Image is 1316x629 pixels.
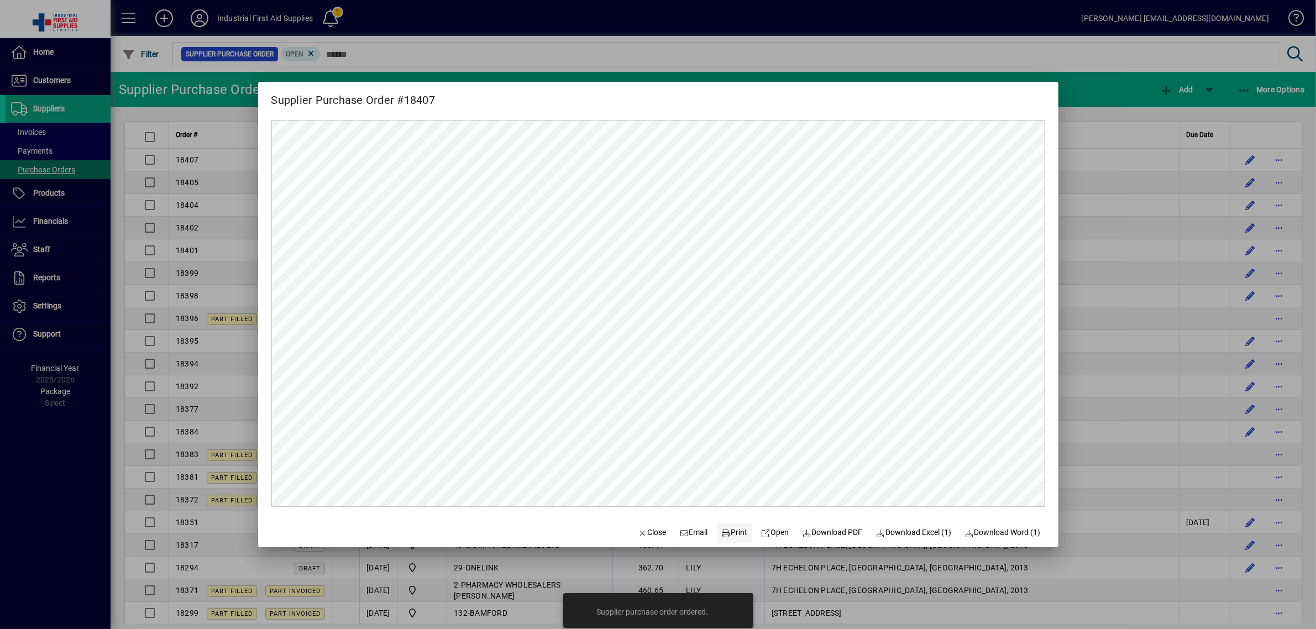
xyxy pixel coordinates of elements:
[679,527,708,538] span: Email
[872,523,956,543] button: Download Excel (1)
[721,527,748,538] span: Print
[802,527,863,538] span: Download PDF
[876,527,952,538] span: Download Excel (1)
[675,523,712,543] button: Email
[258,82,449,109] h2: Supplier Purchase Order #18407
[638,527,667,538] span: Close
[633,523,671,543] button: Close
[964,527,1041,538] span: Download Word (1)
[960,523,1045,543] button: Download Word (1)
[761,527,789,538] span: Open
[757,523,794,543] a: Open
[717,523,752,543] button: Print
[798,523,867,543] a: Download PDF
